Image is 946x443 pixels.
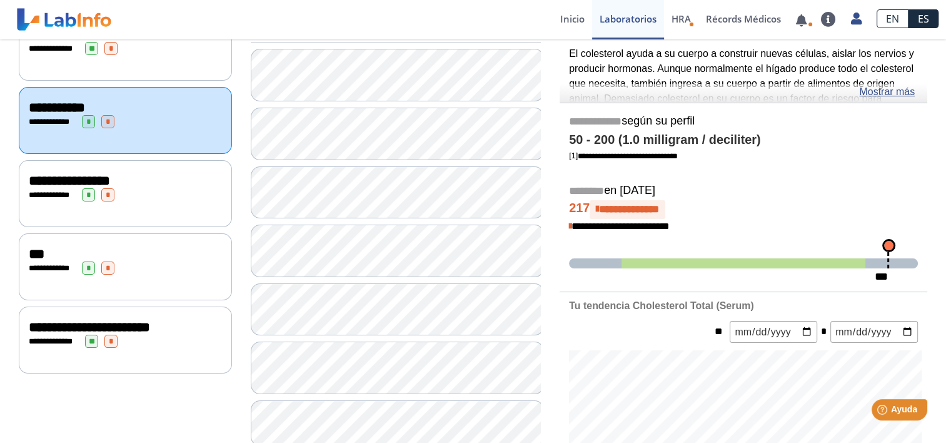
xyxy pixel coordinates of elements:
[569,184,918,198] h5: en [DATE]
[859,84,915,99] a: Mostrar más
[830,321,918,343] input: mm/dd/yyyy
[877,9,908,28] a: EN
[569,133,918,148] h4: 50 - 200 (1.0 milligram / deciliter)
[569,300,753,311] b: Tu tendencia Cholesterol Total (Serum)
[908,9,938,28] a: ES
[672,13,691,25] span: HRA
[569,115,918,129] h5: según su perfil
[835,394,932,429] iframe: Help widget launcher
[569,151,678,160] a: [1]
[569,46,918,181] p: El colesterol ayuda a su cuerpo a construir nuevas células, aislar los nervios y producir hormona...
[569,200,918,219] h4: 217
[730,321,817,343] input: mm/dd/yyyy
